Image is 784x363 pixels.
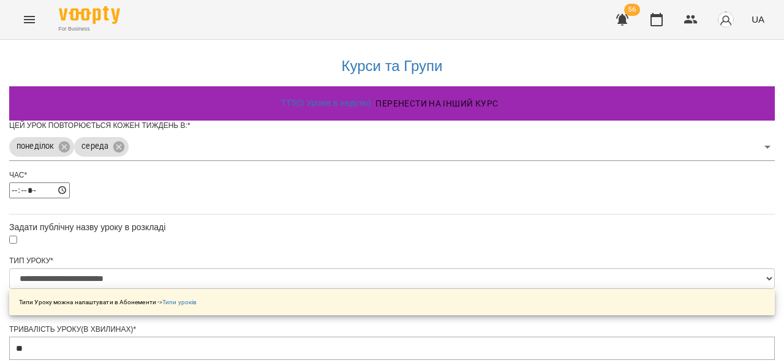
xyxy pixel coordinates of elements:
div: Задати публічну назву уроку в розкладі [9,221,775,233]
span: For Business [59,25,120,33]
div: Час [9,170,775,181]
div: Тривалість уроку(в хвилинах) [9,324,775,335]
h3: Курси та Групи [15,58,769,74]
button: Перенести на інший курс [371,92,503,114]
div: Тип Уроку [9,256,775,266]
span: середа [74,141,116,152]
span: 56 [624,4,640,16]
div: Цей урок повторюється кожен тиждень в: [9,121,775,131]
span: понеділок [9,141,61,152]
span: Перенести на інший курс [375,96,498,111]
img: avatar_s.png [717,11,734,28]
a: Типи уроків [162,299,197,305]
img: Voopty Logo [59,6,120,24]
button: Menu [15,5,44,34]
div: понеділоксереда [9,133,775,161]
button: UA [747,8,769,31]
div: середа [74,137,129,157]
a: ТТ5 ( 0 Уроків в неділю ) [281,98,371,108]
div: понеділок [9,137,74,157]
span: UA [752,13,764,26]
p: Типи Уроку можна налаштувати в Абонементи -> [19,298,197,307]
